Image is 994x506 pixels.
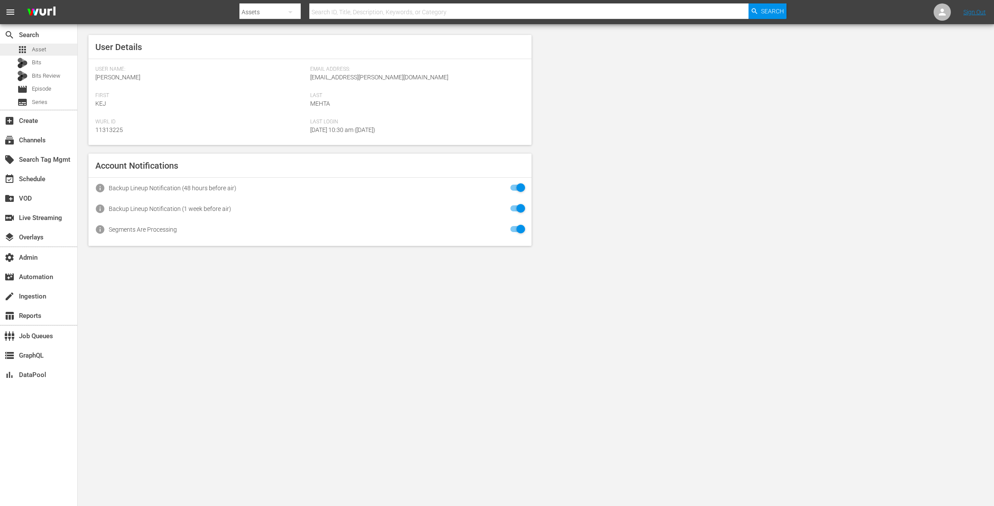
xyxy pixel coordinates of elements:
span: Email Address: [310,66,521,73]
span: Search [761,3,784,19]
span: Episode [32,85,51,93]
span: Asset [32,45,46,54]
span: [EMAIL_ADDRESS][PERSON_NAME][DOMAIN_NAME] [310,74,448,81]
span: Live Streaming [4,213,15,223]
span: Series [17,97,28,107]
span: DataPool [4,370,15,380]
span: Series [32,98,47,107]
span: Last [310,92,521,99]
div: Segments Are Processing [109,226,177,233]
span: Schedule [4,174,15,184]
div: Backup Lineup Notification (48 hours before air) [109,185,236,192]
span: subscriptions [4,135,15,145]
span: Create [4,116,15,126]
span: info [95,224,105,235]
span: User Name: [95,66,306,73]
span: Kej [95,100,106,107]
span: Bits [32,58,41,67]
span: User Details [95,42,142,52]
div: Bits [17,58,28,68]
span: Last Login [310,119,521,126]
img: ans4CAIJ8jUAAAAAAAAAAAAAAAAAAAAAAAAgQb4GAAAAAAAAAAAAAAAAAAAAAAAAJMjXAAAAAAAAAAAAAAAAAAAAAAAAgAT5G... [21,2,62,22]
span: Episode [17,84,28,94]
span: Search [4,30,15,40]
span: [DATE] 10:30 am ([DATE]) [310,126,375,133]
div: Backup Lineup Notification (1 week before air) [109,205,231,212]
span: Automation [4,272,15,282]
span: [PERSON_NAME] [95,74,140,81]
span: First [95,92,306,99]
span: info [95,183,105,193]
span: Wurl Id [95,119,306,126]
span: Job Queues [4,331,15,341]
span: VOD [4,193,15,204]
span: Admin [4,252,15,263]
div: Bits Review [17,71,28,81]
span: Reports [4,311,15,321]
span: info [95,204,105,214]
span: Account Notifications [95,160,178,171]
span: Bits Review [32,72,60,80]
span: Asset [17,44,28,55]
button: Search [749,3,786,19]
span: Mehta [310,100,330,107]
span: menu [5,7,16,17]
a: Sign Out [963,9,986,16]
span: 11313225 [95,126,123,133]
span: Overlays [4,232,15,242]
span: GraphQL [4,350,15,361]
span: Ingestion [4,291,15,302]
span: Search Tag Mgmt [4,154,15,165]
